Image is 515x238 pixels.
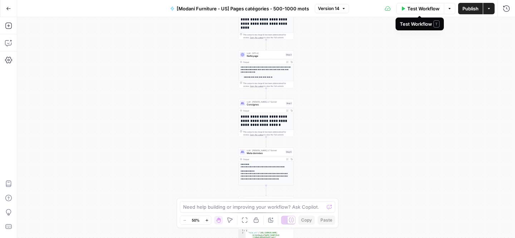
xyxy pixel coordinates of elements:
[298,215,315,225] button: Copy
[243,109,284,112] div: Output
[243,33,292,39] div: This output is too large & has been abbreviated for review. to view the full content.
[243,61,284,64] div: Output
[266,137,267,147] g: Edge from step_1 to step_5
[192,217,200,223] span: 50%
[318,5,339,12] span: Version 14
[243,82,292,88] div: This output is too large & has been abbreviated for review. to view the full content.
[166,3,313,14] button: [Modani Furniture - US] Pages catégories - 500-1000 mots
[318,215,335,225] button: Paste
[400,20,440,28] div: Test Workflow
[462,5,479,12] span: Publish
[239,229,246,232] div: 1
[250,85,264,87] span: Copy the output
[266,88,267,99] g: Edge from step_3 to step_1
[286,102,292,105] div: Step 1
[247,198,284,200] span: Write Liquid Text
[266,185,267,196] g: Edge from step_5 to step_6
[285,53,292,56] div: Step 3
[247,152,284,155] span: Meta données
[243,130,292,136] div: This output is too large & has been abbreviated for review. to view the full content.
[247,149,284,152] span: LLM · [PERSON_NAME] 3.7 Sonnet
[407,5,440,12] span: Test Workflow
[315,4,349,13] button: Version 14
[244,229,246,232] span: Toggle code folding, rows 1 through 3
[250,134,264,136] span: Copy the output
[250,36,264,39] span: Copy the output
[396,3,444,14] button: Test Workflow
[458,3,483,14] button: Publish
[177,5,309,12] span: [Modani Furniture - US] Pages catégories - 500-1000 mots
[266,40,267,50] g: Edge from step_2 to step_3
[285,150,292,154] div: Step 5
[247,100,284,103] span: LLM · [PERSON_NAME] 3.7 Sonnet
[239,196,294,205] div: Write Liquid TextWrite Liquid TextStep 6
[247,52,284,55] span: LLM · GPT-4.1
[320,217,332,223] span: Paste
[243,158,284,161] div: Output
[433,20,440,28] span: T
[301,217,312,223] span: Copy
[247,103,284,106] span: Consignes
[247,54,284,58] span: Nettoyage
